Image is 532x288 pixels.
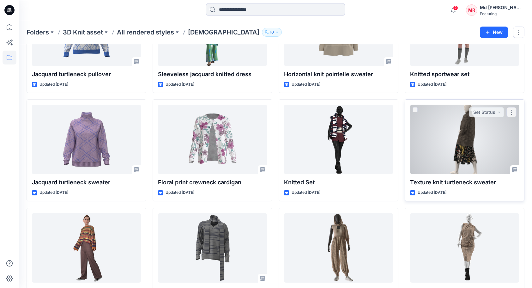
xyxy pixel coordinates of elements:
[270,29,274,36] p: 10
[284,178,393,187] p: Knitted Set
[410,70,519,79] p: Knitted sportwear set
[453,5,458,10] span: 2
[117,28,174,37] a: All rendered styles
[158,105,267,174] a: Floral print crewneck cardigan
[292,81,320,88] p: Updated [DATE]
[284,213,393,283] a: Knitted Set
[410,213,519,283] a: Draped Knit midi dress
[292,189,320,196] p: Updated [DATE]
[158,178,267,187] p: Floral print crewneck cardigan
[39,81,68,88] p: Updated [DATE]
[39,189,68,196] p: Updated [DATE]
[480,27,508,38] button: New
[480,4,524,11] div: Md [PERSON_NAME][DEMOGRAPHIC_DATA]
[188,28,259,37] p: [DEMOGRAPHIC_DATA]
[32,105,141,174] a: Jacquard turtleneck sweater
[158,213,267,283] a: Mens random stripe knitted Pullover
[32,213,141,283] a: Color stripe knitted Pullover
[32,178,141,187] p: Jacquard turtleneck sweater
[418,81,446,88] p: Updated [DATE]
[262,28,282,37] button: 10
[410,105,519,174] a: Texture knit turtleneck sweater
[166,81,194,88] p: Updated [DATE]
[410,178,519,187] p: Texture knit turtleneck sweater
[166,189,194,196] p: Updated [DATE]
[32,70,141,79] p: Jacquard turtleneck pullover
[284,105,393,174] a: Knitted Set
[480,11,524,16] div: Featuring
[158,70,267,79] p: Sleeveless jacquard knitted dress
[27,28,49,37] a: Folders
[284,70,393,79] p: Horizontal knit pointelle sweater
[418,189,446,196] p: Updated [DATE]
[466,4,477,16] div: MR
[63,28,103,37] a: 3D Knit asset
